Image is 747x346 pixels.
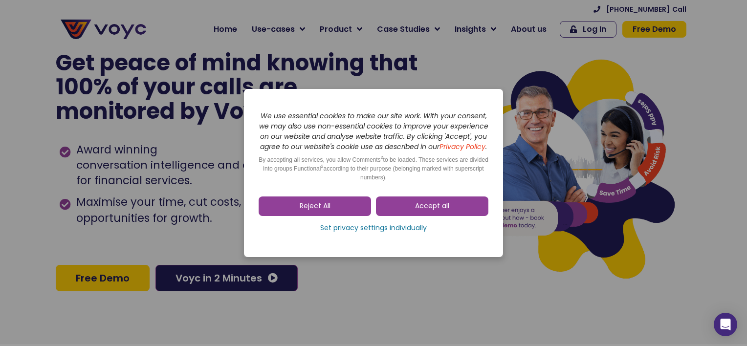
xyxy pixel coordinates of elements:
[376,196,488,216] a: Accept all
[415,201,449,211] span: Accept all
[259,156,488,181] span: By accepting all services, you allow Comments to be loaded. These services are divided into group...
[259,221,488,236] a: Set privacy settings individually
[321,164,323,169] sup: 2
[320,223,427,233] span: Set privacy settings individually
[259,111,488,151] i: We use essential cookies to make our site work. With your consent, we may also use non-essential ...
[439,142,485,151] a: Privacy Policy
[300,201,330,211] span: Reject All
[259,196,371,216] a: Reject All
[381,155,383,160] sup: 2
[714,313,737,336] div: Open Intercom Messenger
